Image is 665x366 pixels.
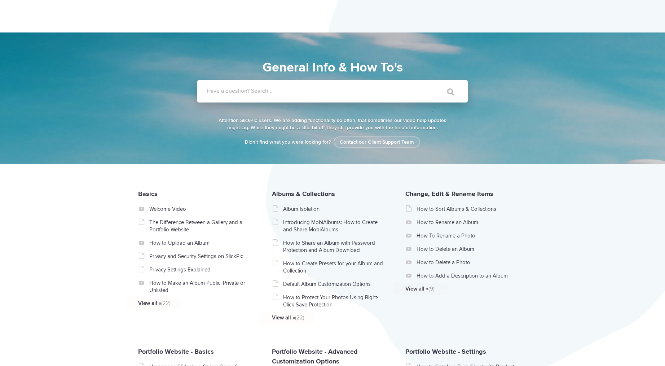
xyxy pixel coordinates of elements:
[149,279,251,294] a: How to Make an Album Public, Private or Unlisted
[207,87,477,95] label: Have a question? Search...
[165,58,500,77] h1: General Info & How To's
[283,294,385,308] a: How to Protect Your Photos Using Right-Click Save Protection
[417,205,519,213] a: How to Sort Albums & Collections
[217,117,448,131] p: Attention SlickPic users. We are adding functionality so often, that sometimes our video help upd...
[417,272,519,279] a: How to Add a Description to an Album
[283,205,385,213] a: Album Isolation
[405,285,507,292] a: View all »(9)
[272,190,335,198] a: Albums & Collections
[283,280,385,288] a: Default Album Customization Options
[283,239,385,254] a: How to Share an Album with Password Protection and Album Download
[217,139,448,146] p: Didn't find what you were looking for?
[283,260,385,274] a: How to Create Presets for your Album and Collection
[149,266,251,273] a: Privacy Settings Explained
[405,190,493,198] a: Change, Edit & Rename Items
[417,219,519,226] a: How to Rename an Album
[334,136,420,148] a: Contact our Client Support Team
[417,259,519,266] a: How to Delete a Photo
[138,300,240,307] a: View all »(22)
[138,190,158,198] a: Basics
[417,232,519,239] a: How To Rename a Photo
[149,239,251,247] a: How to Upload an Album
[432,83,462,100] input: 
[283,219,385,233] a: Introducing MobiAlbums: How to Create and Share MobiAlbums
[272,348,358,365] a: Portfolio Website - Advanced Customization Options
[272,314,374,321] a: View all »(22)
[138,348,214,356] a: Portfolio Website - Basics
[149,219,251,233] a: The Difference Between a Gallery and a Portfolio Website
[417,245,519,253] a: How to Delete an Album
[149,253,251,260] a: Privacy and Security Settings on SlickPic
[149,205,251,213] a: Welcome Video
[405,348,486,356] a: Portfolio Website - Settings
